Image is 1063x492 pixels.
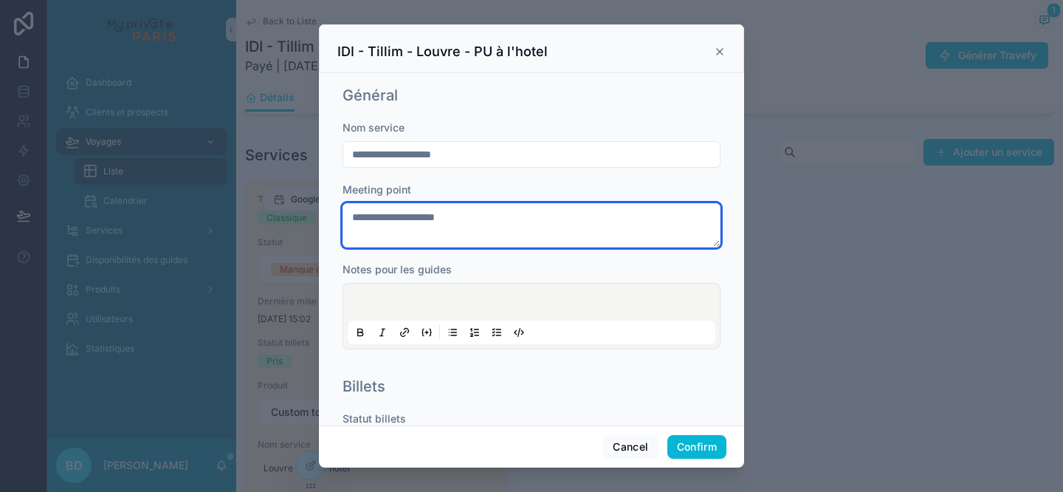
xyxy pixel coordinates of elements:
[343,376,385,397] h1: Billets
[343,263,452,276] span: Notes pour les guides
[343,183,411,196] span: Meeting point
[603,435,658,459] button: Cancel
[343,85,398,106] h1: Général
[337,43,548,61] h3: IDI - Tillim - Louvre - PU à l'hotel
[343,412,406,425] span: Statut billets
[667,435,726,459] button: Confirm
[343,121,405,134] span: Nom service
